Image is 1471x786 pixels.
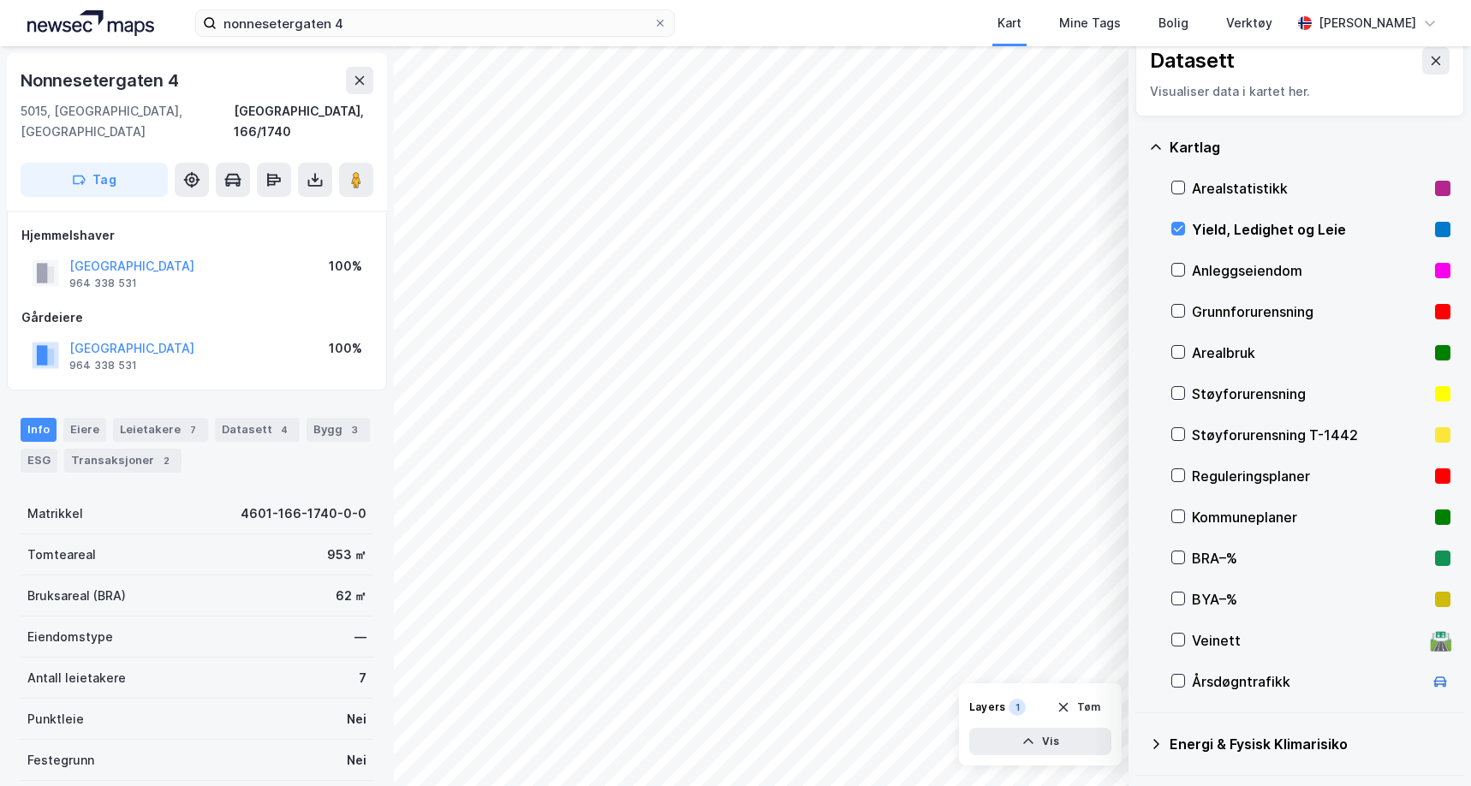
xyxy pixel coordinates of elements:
[21,418,57,442] div: Info
[241,503,366,524] div: 4601-166-1740-0-0
[27,627,113,647] div: Eiendomstype
[158,452,175,469] div: 2
[346,421,363,438] div: 3
[21,449,57,473] div: ESG
[1192,589,1428,610] div: BYA–%
[969,700,1005,714] div: Layers
[21,67,182,94] div: Nonnesetergaten 4
[21,101,234,142] div: 5015, [GEOGRAPHIC_DATA], [GEOGRAPHIC_DATA]
[1429,629,1452,652] div: 🛣️
[1192,507,1428,527] div: Kommuneplaner
[329,256,362,277] div: 100%
[347,750,366,771] div: Nei
[1192,671,1423,692] div: Årsdøgntrafikk
[1009,699,1026,716] div: 1
[184,421,201,438] div: 7
[327,545,366,565] div: 953 ㎡
[359,668,366,688] div: 7
[1385,704,1471,786] iframe: Chat Widget
[969,728,1111,755] button: Vis
[27,750,94,771] div: Festegrunn
[215,418,300,442] div: Datasett
[1150,47,1235,74] div: Datasett
[1158,13,1188,33] div: Bolig
[276,421,293,438] div: 4
[69,277,137,290] div: 964 338 531
[329,338,362,359] div: 100%
[234,101,373,142] div: [GEOGRAPHIC_DATA], 166/1740
[1170,734,1450,754] div: Energi & Fysisk Klimarisiko
[1150,81,1450,102] div: Visualiser data i kartet her.
[1045,694,1111,721] button: Tøm
[21,307,372,328] div: Gårdeiere
[21,163,168,197] button: Tag
[1226,13,1272,33] div: Verktøy
[113,418,208,442] div: Leietakere
[1192,219,1428,240] div: Yield, Ledighet og Leie
[1170,137,1450,158] div: Kartlag
[1192,301,1428,322] div: Grunnforurensning
[1192,342,1428,363] div: Arealbruk
[27,668,126,688] div: Antall leietakere
[1192,260,1428,281] div: Anleggseiendom
[998,13,1021,33] div: Kart
[27,545,96,565] div: Tomteareal
[1192,548,1428,569] div: BRA–%
[27,586,126,606] div: Bruksareal (BRA)
[1059,13,1121,33] div: Mine Tags
[27,709,84,729] div: Punktleie
[27,10,154,36] img: logo.a4113a55bc3d86da70a041830d287a7e.svg
[307,418,370,442] div: Bygg
[69,359,137,372] div: 964 338 531
[64,449,182,473] div: Transaksjoner
[336,586,366,606] div: 62 ㎡
[354,627,366,647] div: —
[217,10,653,36] input: Søk på adresse, matrikkel, gårdeiere, leietakere eller personer
[347,709,366,729] div: Nei
[1192,384,1428,404] div: Støyforurensning
[27,503,83,524] div: Matrikkel
[63,418,106,442] div: Eiere
[1192,425,1428,445] div: Støyforurensning T-1442
[1192,466,1428,486] div: Reguleringsplaner
[1192,178,1428,199] div: Arealstatistikk
[1192,630,1423,651] div: Veinett
[21,225,372,246] div: Hjemmelshaver
[1319,13,1416,33] div: [PERSON_NAME]
[1385,704,1471,786] div: Kontrollprogram for chat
